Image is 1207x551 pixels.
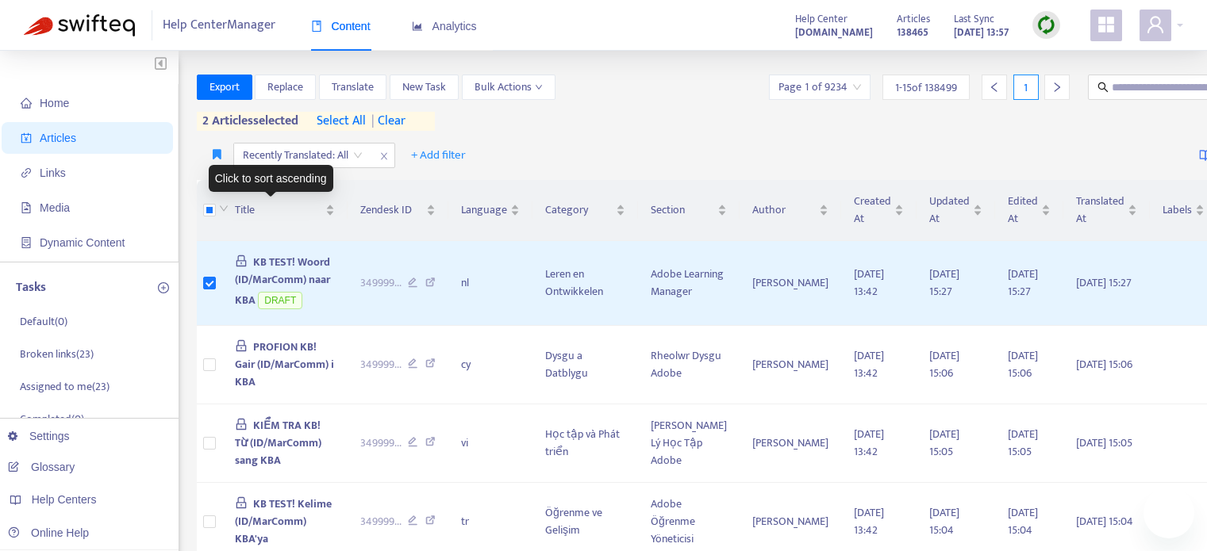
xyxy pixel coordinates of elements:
[1008,503,1038,539] span: [DATE] 15:04
[954,10,994,28] span: Last Sync
[795,10,848,28] span: Help Center
[638,241,740,326] td: Adobe Learning Manager
[311,21,322,32] span: book
[532,404,638,483] td: Học tập và Phát triển
[532,241,638,326] td: Leren en Ontwikkelen
[1063,180,1150,241] th: Translated At
[21,98,32,109] span: home
[545,201,613,219] span: Category
[235,253,331,309] span: KB TEST! Woord (ID/MarComm) naar KBA
[532,326,638,404] td: Dysgu a Datblygu
[638,404,740,483] td: [PERSON_NAME] Lý Học Tập Adobe
[1008,265,1038,300] span: [DATE] 15:27
[448,180,532,241] th: Language
[752,201,816,219] span: Author
[740,326,841,404] td: [PERSON_NAME]
[402,78,446,96] span: New Task
[317,112,366,131] span: select all
[360,513,402,530] span: 349999 ...
[1051,82,1063,93] span: right
[929,265,959,300] span: [DATE] 15:27
[475,78,543,96] span: Bulk Actions
[197,112,299,131] span: 2 articles selected
[854,425,884,461] span: [DATE] 13:42
[1146,15,1165,34] span: user
[235,495,333,548] span: KB TEST! Kelime (ID/MarComm) KBA'ya
[163,10,275,40] span: Help Center Manager
[448,241,532,326] td: nl
[411,146,466,165] span: + Add filter
[854,193,891,228] span: Created At
[235,254,248,267] span: lock
[21,132,32,143] span: account-book
[535,83,543,91] span: down
[1076,512,1133,530] span: [DATE] 15:04
[989,82,1000,93] span: left
[895,79,957,96] span: 1 - 15 of 138499
[638,326,740,404] td: Rheolwr Dysgu Adobe
[638,180,740,241] th: Section
[929,193,970,228] span: Updated At
[740,180,841,241] th: Author
[24,14,135,36] img: Swifteq
[348,180,449,241] th: Zendesk ID
[235,201,322,219] span: Title
[651,201,714,219] span: Section
[740,404,841,483] td: [PERSON_NAME]
[235,418,248,430] span: lock
[897,10,930,28] span: Articles
[854,346,884,382] span: [DATE] 13:42
[795,24,873,41] strong: [DOMAIN_NAME]
[448,326,532,404] td: cy
[235,416,321,469] span: KIỂM TRA KB! Từ (ID/MarComm) sang KBA
[366,112,406,131] span: clear
[1097,15,1116,34] span: appstore
[40,166,66,179] span: Links
[1008,425,1038,461] span: [DATE] 15:05
[360,356,402,373] span: 349999 ...
[1076,355,1132,373] span: [DATE] 15:06
[40,201,70,214] span: Media
[40,236,125,249] span: Dynamic Content
[158,282,169,293] span: plus-circle
[412,21,423,32] span: area-chart
[332,78,374,96] span: Translate
[854,265,884,300] span: [DATE] 13:42
[267,78,303,96] span: Replace
[20,411,84,427] p: Completed ( 0 )
[1076,274,1132,292] span: [DATE] 15:27
[854,503,884,539] span: [DATE] 13:42
[360,274,402,292] span: 349999 ...
[16,278,46,297] p: Tasks
[532,180,638,241] th: Category
[40,97,69,109] span: Home
[319,75,386,100] button: Translate
[21,167,32,178] span: link
[209,165,333,192] div: Click to sort ascending
[20,378,110,395] p: Assigned to me ( 23 )
[1013,75,1039,100] div: 1
[197,75,252,100] button: Export
[360,434,402,452] span: 349999 ...
[1008,346,1038,382] span: [DATE] 15:06
[740,241,841,326] td: [PERSON_NAME]
[399,143,478,168] button: + Add filter
[1008,193,1038,228] span: Edited At
[8,526,89,539] a: Online Help
[897,24,928,41] strong: 138465
[995,180,1063,241] th: Edited At
[209,78,240,96] span: Export
[8,430,70,442] a: Settings
[255,75,316,100] button: Replace
[21,237,32,248] span: container
[8,461,75,473] a: Glossary
[235,496,248,509] span: lock
[461,201,507,219] span: Language
[390,75,459,100] button: New Task
[311,20,371,33] span: Content
[32,493,97,506] span: Help Centers
[917,180,995,241] th: Updated At
[21,202,32,213] span: file-image
[841,180,917,241] th: Created At
[448,404,532,483] td: vi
